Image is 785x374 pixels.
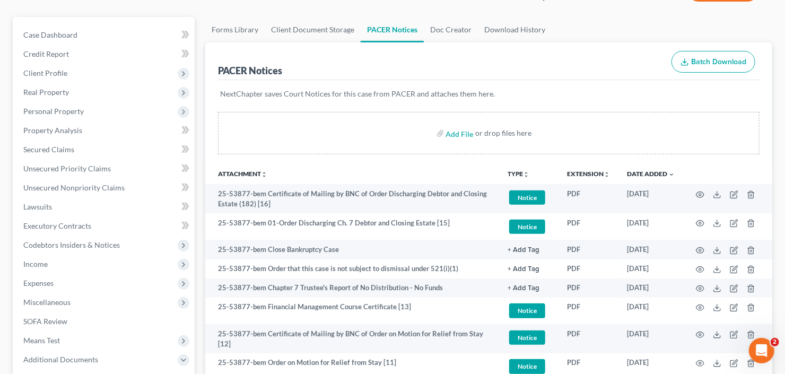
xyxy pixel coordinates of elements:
span: Additional Documents [23,355,98,364]
span: Codebtors Insiders & Notices [23,240,120,249]
span: Expenses [23,279,54,288]
i: expand_more [668,171,675,178]
td: [DATE] [618,213,683,240]
td: PDF [559,324,618,353]
iframe: Intercom live chat [749,338,774,363]
a: Attachmentunfold_more [218,170,267,178]
i: unfold_more [523,171,529,178]
td: 25-53877-bem 01-Order Discharging Ch. 7 Debtor and Closing Estate [15] [205,213,499,240]
a: Executory Contracts [15,216,195,236]
a: Notice [508,302,550,319]
td: [DATE] [618,259,683,279]
td: PDF [559,213,618,240]
span: Secured Claims [23,145,74,154]
div: or drop files here [476,128,532,138]
i: unfold_more [261,171,267,178]
td: 25-53877-bem Certificate of Mailing by BNC of Order on Motion for Relief from Stay [12] [205,324,499,353]
span: Unsecured Priority Claims [23,164,111,173]
a: Secured Claims [15,140,195,159]
td: [DATE] [618,324,683,353]
td: PDF [559,298,618,325]
td: PDF [559,279,618,298]
span: Income [23,259,48,268]
p: NextChapter saves Court Notices for this case from PACER and attaches them here. [220,89,757,99]
span: Unsecured Nonpriority Claims [23,183,125,192]
i: unfold_more [604,171,610,178]
span: Lawsuits [23,202,52,211]
button: Batch Download [671,51,755,73]
td: PDF [559,240,618,259]
a: Unsecured Priority Claims [15,159,195,178]
td: 25-53877-bem Chapter 7 Trustee's Report of No Distribution - No Funds [205,279,499,298]
span: Notice [509,190,545,205]
a: Notice [508,218,550,236]
a: Client Document Storage [265,17,361,42]
td: 25-53877-bem Close Bankruptcy Case [205,240,499,259]
span: Case Dashboard [23,30,77,39]
span: Client Profile [23,68,67,77]
span: Notice [509,330,545,345]
a: Notice [508,189,550,206]
span: Batch Download [691,57,746,66]
button: + Add Tag [508,266,539,273]
a: Credit Report [15,45,195,64]
span: Means Test [23,336,60,345]
td: [DATE] [618,298,683,325]
a: Doc Creator [424,17,478,42]
a: + Add Tag [508,264,550,274]
span: Executory Contracts [23,221,91,230]
a: Unsecured Nonpriority Claims [15,178,195,197]
span: Real Property [23,88,69,97]
a: PACER Notices [361,17,424,42]
a: Extensionunfold_more [567,170,610,178]
span: SOFA Review [23,317,67,326]
td: [DATE] [618,279,683,298]
a: Case Dashboard [15,25,195,45]
a: Notice [508,329,550,346]
td: PDF [559,259,618,279]
a: + Add Tag [508,245,550,255]
span: Notice [509,359,545,373]
button: + Add Tag [508,247,539,254]
span: Personal Property [23,107,84,116]
button: + Add Tag [508,285,539,292]
span: Property Analysis [23,126,82,135]
td: [DATE] [618,240,683,259]
a: Forms Library [205,17,265,42]
td: 25-53877-bem Order that this case is not subject to dismissal under 521(i)(1) [205,259,499,279]
div: PACER Notices [218,64,282,77]
td: 25-53877-bem Certificate of Mailing by BNC of Order Discharging Debtor and Closing Estate (182) [16] [205,184,499,213]
span: Notice [509,220,545,234]
a: Download History [478,17,552,42]
td: PDF [559,184,618,213]
span: 2 [771,338,779,346]
span: Credit Report [23,49,69,58]
td: 25-53877-bem Financial Management Course Certificate [13] [205,298,499,325]
a: + Add Tag [508,283,550,293]
a: Lawsuits [15,197,195,216]
button: TYPEunfold_more [508,171,529,178]
a: SOFA Review [15,312,195,331]
a: Date Added expand_more [627,170,675,178]
span: Miscellaneous [23,298,71,307]
span: Notice [509,303,545,318]
td: [DATE] [618,184,683,213]
a: Property Analysis [15,121,195,140]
